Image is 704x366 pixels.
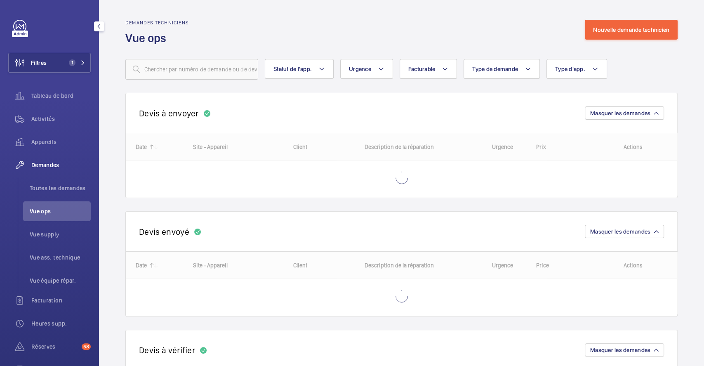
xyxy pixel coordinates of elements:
input: Chercher par numéro de demande ou de devis [125,59,258,80]
span: Statut de l'app. [273,66,312,72]
span: Filtres [31,59,47,67]
span: Vue supply [30,230,91,238]
span: Vue ops [30,207,91,215]
button: Masquer les demandes [585,106,664,120]
button: Statut de l'app. [265,59,334,79]
button: Urgence [340,59,393,79]
button: Facturable [400,59,457,79]
span: Réserves [31,342,78,351]
span: Appareils [31,138,91,146]
span: 58 [82,343,91,350]
span: Type de demande [472,66,518,72]
button: Type d'app. [546,59,607,79]
button: Masquer les demandes [585,343,664,357]
span: Masquer les demandes [590,347,650,353]
span: 1 [69,59,75,66]
h2: Demandes techniciens [125,20,189,26]
h1: Vue ops [125,31,189,46]
span: Heures supp. [31,319,91,328]
h2: Devis à envoyer [139,108,199,118]
span: Vue équipe répar. [30,276,91,285]
span: Vue ass. technique [30,253,91,262]
h2: Devis envoyé [139,227,189,237]
span: Facturable [408,66,436,72]
span: Demandes [31,161,91,169]
span: Tableau de bord [31,92,91,100]
span: Urgence [349,66,371,72]
span: Masquer les demandes [590,228,650,235]
button: Filtres1 [8,53,91,73]
button: Masquer les demandes [585,225,664,238]
span: Facturation [31,296,91,305]
span: Type d'app. [555,66,585,72]
span: Masquer les demandes [590,110,650,116]
button: Type de demande [464,59,540,79]
span: Activités [31,115,91,123]
h2: Devis à vérifier [139,345,195,355]
button: Nouvelle demande technicien [585,20,678,40]
span: Toutes les demandes [30,184,91,192]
